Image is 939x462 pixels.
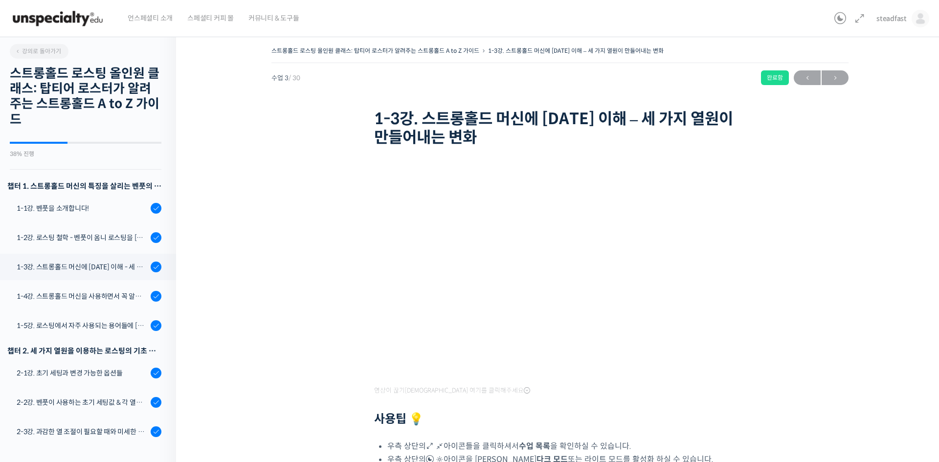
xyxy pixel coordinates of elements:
[761,70,789,85] div: 완료함
[289,74,300,82] span: / 30
[7,344,161,357] div: 챕터 2. 세 가지 열원을 이용하는 로스팅의 기초 설계
[17,232,148,243] div: 1-2강. 로스팅 철학 - 벤풋이 옴니 로스팅을 [DATE] 않는 이유
[374,412,424,426] strong: 사용팁 💡
[10,44,68,59] a: 강의로 돌아가기
[387,440,746,453] li: 우측 상단의 아이콘들을 클릭하셔서 을 확인하실 수 있습니다.
[15,47,61,55] span: 강의로 돌아가기
[374,387,530,395] span: 영상이 끊기[DEMOGRAPHIC_DATA] 여기를 클릭해주세요
[17,203,148,214] div: 1-1강. 벤풋을 소개합니다!
[519,441,550,451] b: 수업 목록
[10,151,161,157] div: 38% 진행
[374,110,746,147] h1: 1-3강. 스트롱홀드 머신에 [DATE] 이해 – 세 가지 열원이 만들어내는 변화
[7,179,161,193] h3: 챕터 1. 스트롱홀드 머신의 특징을 살리는 벤풋의 로스팅 방식
[17,368,148,378] div: 2-1강. 초기 세팅과 변경 가능한 옵션들
[794,70,821,85] a: ←이전
[17,320,148,331] div: 1-5강. 로스팅에서 자주 사용되는 용어들에 [DATE] 이해
[17,262,148,272] div: 1-3강. 스트롱홀드 머신에 [DATE] 이해 - 세 가지 열원이 만들어내는 변화
[822,70,849,85] a: 다음→
[488,47,664,54] a: 1-3강. 스트롱홀드 머신에 [DATE] 이해 – 세 가지 열원이 만들어내는 변화
[17,426,148,437] div: 2-3강. 과감한 열 조절이 필요할 때와 미세한 열 조절이 필요할 때
[10,66,161,127] h2: 스트롱홀드 로스팅 올인원 클래스: 탑티어 로스터가 알려주는 스트롱홀드 A to Z 가이드
[876,14,907,23] span: steadfast
[271,75,300,81] span: 수업 3
[17,397,148,408] div: 2-2강. 벤풋이 사용하는 초기 세팅값 & 각 열원이 하는 역할
[822,71,849,85] span: →
[794,71,821,85] span: ←
[17,291,148,302] div: 1-4강. 스트롱홀드 머신을 사용하면서 꼭 알고 있어야 할 유의사항
[271,47,479,54] a: 스트롱홀드 로스팅 올인원 클래스: 탑티어 로스터가 알려주는 스트롱홀드 A to Z 가이드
